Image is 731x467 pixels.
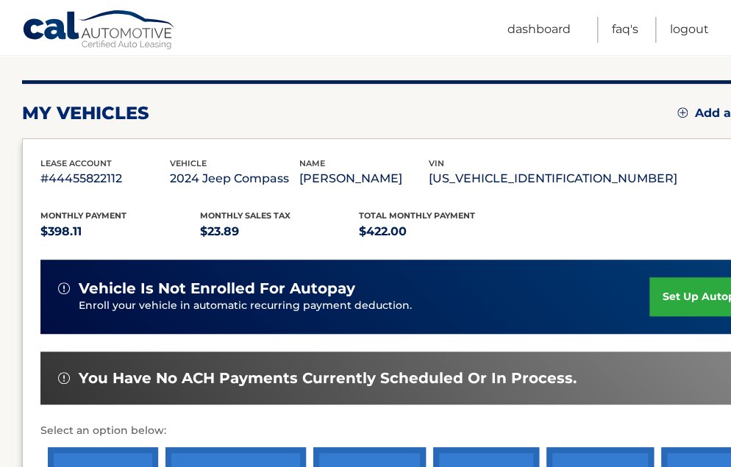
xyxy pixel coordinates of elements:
[79,298,649,314] p: Enroll your vehicle in automatic recurring payment deduction.
[22,102,149,124] h2: my vehicles
[299,168,429,189] p: [PERSON_NAME]
[200,210,290,221] span: Monthly sales Tax
[359,221,518,242] p: $422.00
[299,158,325,168] span: name
[40,221,200,242] p: $398.11
[677,107,688,118] img: add.svg
[170,158,207,168] span: vehicle
[40,168,170,189] p: #44455822112
[670,17,709,43] a: Logout
[429,158,444,168] span: vin
[58,372,70,384] img: alert-white.svg
[40,158,112,168] span: lease account
[200,221,360,242] p: $23.89
[359,210,475,221] span: Total Monthly Payment
[79,279,355,298] span: vehicle is not enrolled for autopay
[58,282,70,294] img: alert-white.svg
[79,369,577,388] span: You have no ACH payments currently scheduled or in process.
[612,17,638,43] a: FAQ's
[40,210,126,221] span: Monthly Payment
[22,10,176,52] a: Cal Automotive
[429,168,677,189] p: [US_VEHICLE_IDENTIFICATION_NUMBER]
[170,168,299,189] p: 2024 Jeep Compass
[507,17,571,43] a: Dashboard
